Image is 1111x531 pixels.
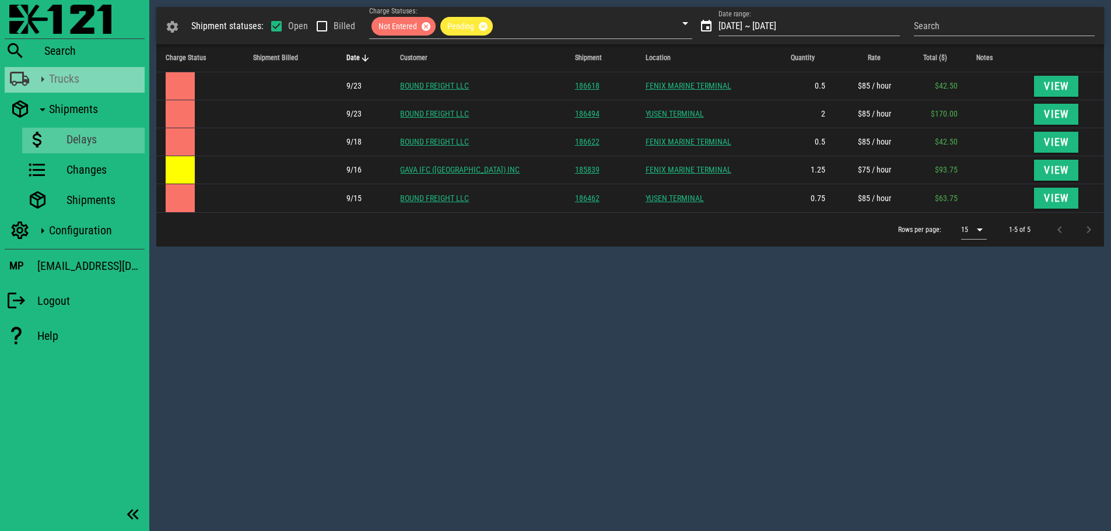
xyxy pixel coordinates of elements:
th: Rate: Not sorted. Activate to sort ascending. [835,44,900,72]
a: GAVA IFC ([GEOGRAPHIC_DATA]) INC [400,165,520,174]
div: Trucks [49,72,140,86]
th: Shipment Billed: Not sorted. Activate to sort ascending. [244,44,337,72]
td: 0.5 [767,72,835,100]
a: FENIX MARINE TERMINAL [646,81,731,90]
a: 186618 [575,81,600,90]
span: Quantity [791,54,815,62]
span: View [1043,108,1069,120]
td: $85 / hour [835,128,900,156]
a: 186494 [575,109,600,118]
a: BOUND FREIGHT LLC [400,137,469,146]
th: Charge Status: Not sorted. Activate to sort ascending. [156,44,244,72]
a: Help [5,319,145,352]
label: Open [288,20,308,32]
a: View [1034,164,1078,174]
td: 0.75 [767,184,835,212]
a: View [1034,193,1078,202]
span: The driver arrived at the location of this delay at 9/23 10:17pm [346,81,362,90]
span: Not Entered [378,17,429,36]
img: 87f0f0e.png [9,5,111,34]
a: View [1034,108,1078,118]
th: Not sorted. Activate to sort ascending. [1025,44,1104,72]
td: 2 [767,100,835,128]
a: Changes [22,158,145,184]
a: FENIX MARINE TERMINAL [646,165,731,174]
div: Changes [66,163,140,177]
div: 15$vuetify.dataTable.itemsPerPageText [961,220,987,239]
a: BOUND FREIGHT LLC [400,109,469,118]
span: Charge Status [166,54,206,62]
td: $75 / hour [835,156,900,184]
th: Location: Not sorted. Activate to sort ascending. [636,44,768,72]
th: Total ($): Not sorted. Activate to sort ascending. [900,44,968,72]
div: Shipments [66,193,140,207]
a: 186622 [575,137,600,146]
div: Search [44,44,145,58]
span: View [1043,136,1069,148]
a: BOUND FREIGHT LLC [400,194,469,203]
input: Search by customer or shipment # [914,17,1095,36]
td: $85 / hour [835,100,900,128]
td: 1.25 [767,156,835,184]
a: YUSEN TERMINAL [646,194,704,203]
span: Total ($) [923,54,947,62]
span: $93.75 [935,165,958,174]
a: YUSEN TERMINAL [646,109,704,118]
th: Quantity: Not sorted. Activate to sort ascending. [767,44,835,72]
a: Delays [22,128,145,153]
span: View [1043,164,1069,176]
span: $170.00 [931,109,958,118]
span: View [1043,80,1069,92]
a: BOUND FREIGHT LLC [400,81,469,90]
div: Help [37,329,145,343]
span: Location [646,54,671,62]
td: $85 / hour [835,72,900,100]
td: $85 / hour [835,184,900,212]
span: $63.75 [935,194,958,203]
a: Shipments [22,188,145,214]
span: Notes [976,54,993,62]
div: Charge Statuses:Not EnteredPending [369,14,692,38]
span: Rate [868,54,881,62]
a: Blackfly [5,5,145,36]
div: Logout [37,294,145,308]
div: Shipment statuses: [191,19,264,33]
span: The driver arrived at the location of this delay at 9/23 12:19pm [346,109,362,118]
th: Customer: Not sorted. Activate to sort ascending. [391,44,565,72]
span: Shipment Billed [253,54,298,62]
th: Shipment: Not sorted. Activate to sort ascending. [566,44,636,72]
span: $42.50 [935,81,958,90]
a: 186462 [575,194,600,203]
span: $42.50 [935,137,958,146]
div: 15 [961,224,968,235]
a: 185839 [575,165,600,174]
button: View [1034,76,1078,97]
th: Date: Sorted descending. Activate to sort ascending. [337,44,391,72]
span: Customer [400,54,427,62]
div: Shipments [49,102,140,116]
span: Date [346,54,360,62]
button: View [1034,132,1078,153]
span: View [1043,192,1069,204]
span: The driver arrived at the location of this delay at 9/15 11:59am [346,194,362,203]
div: 1-5 of 5 [1009,224,1031,235]
button: View [1034,160,1078,181]
a: View [1034,80,1078,90]
a: View [1034,136,1078,146]
label: Billed [334,20,355,32]
div: Configuration [49,223,140,237]
td: 0.5 [767,128,835,156]
span: The driver arrived at the location of this delay at 9/16 7:45pm [346,165,362,174]
h3: MP [9,259,23,272]
div: Rows per page: [898,213,987,247]
th: Notes: Not sorted. Activate to sort ascending. [967,44,1024,72]
a: FENIX MARINE TERMINAL [646,137,731,146]
button: View [1034,188,1078,209]
span: Shipment [575,54,602,62]
span: Pending [447,17,486,36]
div: Delays [66,132,140,146]
button: View [1034,104,1078,125]
div: [EMAIL_ADDRESS][DOMAIN_NAME] [37,256,145,275]
span: The driver arrived at the location of this delay at 9/18 10:03pm [346,137,362,146]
